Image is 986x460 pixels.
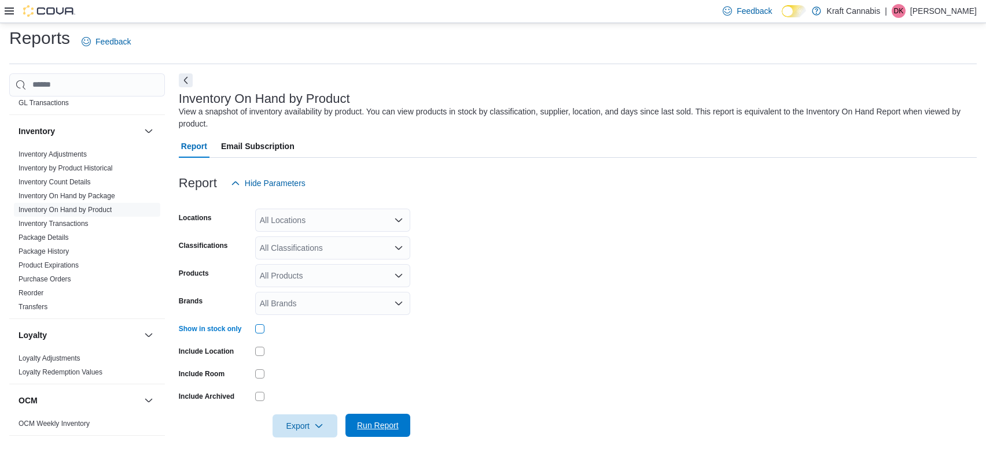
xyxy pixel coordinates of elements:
[179,176,217,190] h3: Report
[179,347,234,356] label: Include Location
[179,324,242,333] label: Show in stock only
[910,4,977,18] p: [PERSON_NAME]
[827,4,881,18] p: Kraft Cannabis
[19,192,115,200] a: Inventory On Hand by Package
[737,5,772,17] span: Feedback
[179,73,193,87] button: Next
[179,369,225,379] label: Include Room
[9,417,165,435] div: OCM
[394,243,403,253] button: Open list of options
[345,414,410,437] button: Run Report
[179,213,212,222] label: Locations
[19,220,89,228] a: Inventory Transactions
[19,354,80,363] span: Loyalty Adjustments
[179,269,209,278] label: Products
[19,177,91,187] span: Inventory Count Details
[179,392,234,401] label: Include Archived
[19,205,112,214] span: Inventory On Hand by Product
[181,135,207,158] span: Report
[357,420,399,431] span: Run Report
[19,329,47,341] h3: Loyalty
[221,135,295,158] span: Email Subscription
[273,414,337,437] button: Export
[19,329,139,341] button: Loyalty
[19,274,71,284] span: Purchase Orders
[179,241,228,250] label: Classifications
[782,17,782,18] span: Dark Mode
[226,172,310,195] button: Hide Parameters
[19,247,69,255] a: Package History
[394,271,403,280] button: Open list of options
[892,4,906,18] div: Dustin Kraft
[19,125,55,137] h3: Inventory
[19,419,90,428] span: OCM Weekly Inventory
[19,98,69,107] span: GL Transactions
[19,164,113,173] span: Inventory by Product Historical
[9,27,70,50] h1: Reports
[19,191,115,201] span: Inventory On Hand by Package
[245,177,306,189] span: Hide Parameters
[142,328,156,342] button: Loyalty
[279,414,330,437] span: Export
[9,147,165,318] div: Inventory
[23,5,75,17] img: Cova
[142,394,156,407] button: OCM
[19,368,102,376] a: Loyalty Redemption Values
[95,36,131,47] span: Feedback
[19,178,91,186] a: Inventory Count Details
[19,164,113,172] a: Inventory by Product Historical
[179,92,350,106] h3: Inventory On Hand by Product
[19,233,69,242] a: Package Details
[142,124,156,138] button: Inventory
[19,302,47,311] span: Transfers
[19,275,71,283] a: Purchase Orders
[19,354,80,362] a: Loyalty Adjustments
[19,420,90,428] a: OCM Weekly Inventory
[77,30,135,53] a: Feedback
[19,289,43,297] a: Reorder
[19,288,43,298] span: Reorder
[19,247,69,256] span: Package History
[885,4,887,18] p: |
[394,299,403,308] button: Open list of options
[9,82,165,114] div: Finance
[19,150,87,158] a: Inventory Adjustments
[19,99,69,107] a: GL Transactions
[19,219,89,228] span: Inventory Transactions
[19,395,38,406] h3: OCM
[19,125,139,137] button: Inventory
[894,4,904,18] span: DK
[19,303,47,311] a: Transfers
[9,351,165,384] div: Loyalty
[19,150,87,159] span: Inventory Adjustments
[19,261,79,269] a: Product Expirations
[394,216,403,225] button: Open list of options
[19,206,112,214] a: Inventory On Hand by Product
[782,5,806,17] input: Dark Mode
[179,296,203,306] label: Brands
[179,106,971,130] div: View a snapshot of inventory availability by product. You can view products in stock by classific...
[19,233,69,242] span: Package Details
[19,395,139,406] button: OCM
